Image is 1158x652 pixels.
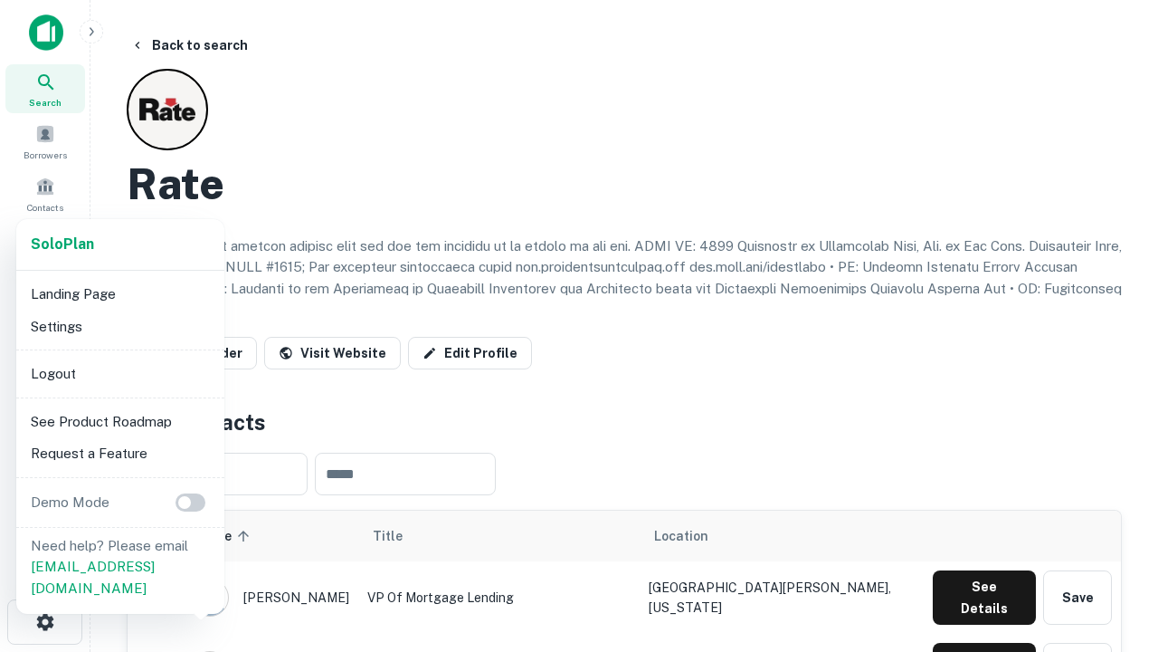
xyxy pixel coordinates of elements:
strong: Solo Plan [31,235,94,253]
p: Need help? Please email [31,535,210,599]
li: Request a Feature [24,437,217,470]
iframe: Chat Widget [1068,507,1158,594]
a: SoloPlan [31,234,94,255]
p: Demo Mode [24,492,117,513]
li: Landing Page [24,278,217,311]
li: Settings [24,311,217,343]
li: Logout [24,358,217,390]
a: [EMAIL_ADDRESS][DOMAIN_NAME] [31,559,155,596]
li: See Product Roadmap [24,406,217,438]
